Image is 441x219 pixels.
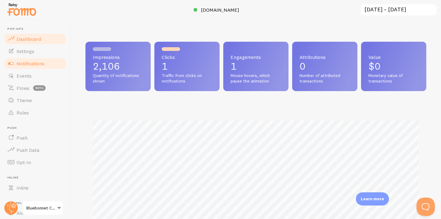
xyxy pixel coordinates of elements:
span: Bluebonnet Case [26,204,55,212]
span: Traffic from clicks on notifications [162,73,212,84]
span: Push Data [17,147,40,153]
span: Flows [17,85,29,91]
a: Theme [4,94,67,106]
span: Engagements [231,55,281,60]
span: Notifications [17,60,44,67]
a: Events [4,70,67,82]
a: Rules [4,106,67,119]
span: Quantity of notifications shown [93,73,143,84]
p: 0 [300,61,350,71]
span: Push [7,126,67,130]
p: 2,106 [93,61,143,71]
a: Push [4,132,67,144]
span: Theme [17,97,32,103]
a: Push Data [4,144,67,156]
p: Learn more [361,196,384,202]
span: Mouse hovers, which pause the animation [231,73,281,84]
a: Dashboard [4,33,67,45]
span: Push [17,135,28,141]
span: Impressions [93,55,143,60]
span: Clicks [162,55,212,60]
a: Bluebonnet Case [22,201,63,215]
span: Value [368,55,419,60]
span: $0 [368,60,381,72]
img: fomo-relay-logo-orange.svg [6,2,37,17]
span: Opt-In [17,159,31,165]
a: Settings [4,45,67,57]
a: Notifications [4,57,67,70]
span: Inline [7,176,67,180]
span: Monetary value of transactions [368,73,419,84]
span: Settings [17,48,34,54]
a: Flows beta [4,82,67,94]
span: Dashboard [17,36,41,42]
iframe: Help Scout Beacon - Open [417,198,435,216]
span: Inline [17,185,28,191]
span: beta [33,85,46,91]
div: Learn more [356,192,389,206]
a: Inline [4,182,67,194]
span: Number of attributed transactions [300,73,350,84]
span: Attributions [300,55,350,60]
span: Rules [17,110,29,116]
span: Events [17,73,32,79]
p: 1 [231,61,281,71]
a: Opt-In [4,156,67,168]
p: 1 [162,61,212,71]
span: Pop-ups [7,27,67,31]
